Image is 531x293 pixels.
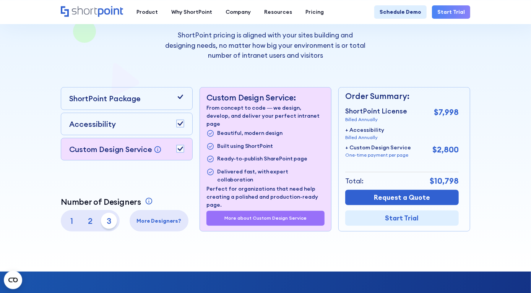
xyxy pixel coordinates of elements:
p: $2,800 [432,144,459,156]
a: Why ShortPoint [164,5,219,19]
a: Number of Designers [61,197,154,207]
p: One-time payment per page [345,152,411,159]
p: Accessibility [69,118,116,130]
div: Why ShortPoint [171,8,212,16]
p: $7,998 [434,106,459,118]
div: Pricing [305,8,324,16]
p: Custom Design Service: [206,93,324,102]
a: Start Trial [432,5,470,19]
p: From concept to code — we design, develop, and deliver your perfect intranet page [206,104,324,128]
p: Custom Design Service [69,144,152,154]
iframe: Chat Widget [393,204,531,293]
div: Resources [264,8,292,16]
p: 2 [82,213,98,229]
a: Resources [257,5,299,19]
p: Perfect for organizations that need help creating a polished and production-ready page. [206,185,324,209]
p: Order Summary: [345,90,459,102]
p: Billed Annually [345,116,407,123]
div: Company [226,8,251,16]
p: Billed Annually [345,134,384,141]
div: Product [136,8,158,16]
p: $10,798 [430,175,459,187]
p: + Accessibility [345,126,384,134]
a: Home [61,6,123,18]
p: Delivered fast, with expert collaboration [217,168,324,184]
a: Company [219,5,257,19]
a: Start Trial [345,210,459,226]
p: 1 [63,213,80,229]
a: Schedule Demo [374,5,427,19]
p: Built using ShortPoint [217,142,273,151]
p: + Custom Design Service [345,144,411,152]
p: Total: [345,176,364,186]
button: Open CMP widget [4,271,22,289]
p: Number of Designers [61,197,141,207]
a: More about Custom Design Service [224,215,307,221]
a: Request a Quote [345,190,459,205]
p: Beautiful, modern design [217,129,283,138]
p: Ready-to-publish SharePoint page [217,155,307,163]
a: Product [130,5,164,19]
p: ShortPoint License [345,106,407,116]
p: ShortPoint Package [69,93,141,104]
p: More Designers? [132,217,186,225]
a: Pricing [299,5,330,19]
p: 3 [101,213,117,229]
p: ShortPoint pricing is aligned with your sites building and designing needs, no matter how big you... [165,30,366,60]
